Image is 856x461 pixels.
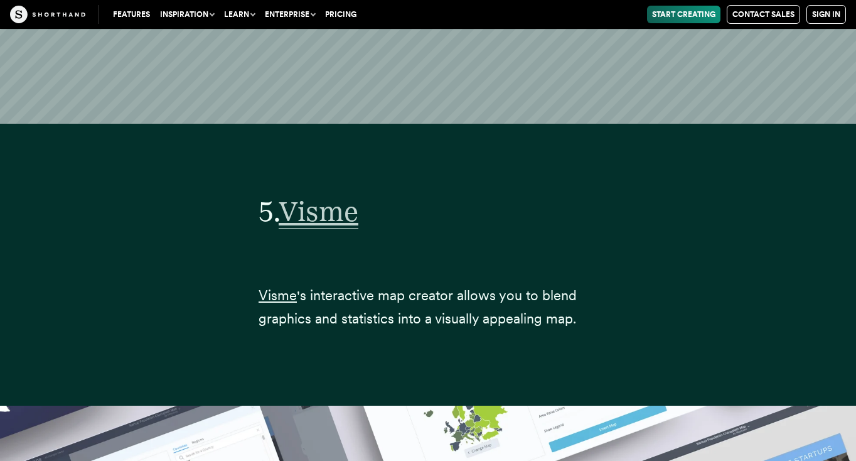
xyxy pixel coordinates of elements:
a: Pricing [320,6,361,23]
button: Enterprise [260,6,320,23]
span: 's interactive map creator allows you to blend graphics and statistics into a visually appealing ... [259,287,577,327]
a: Start Creating [647,6,720,23]
span: 5. [259,195,279,228]
img: The Craft [10,6,85,23]
button: Inspiration [155,6,219,23]
a: Features [108,6,155,23]
a: Contact Sales [727,5,800,24]
a: Visme [259,287,297,303]
a: Sign in [806,5,846,24]
a: Visme [279,195,358,228]
button: Learn [219,6,260,23]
